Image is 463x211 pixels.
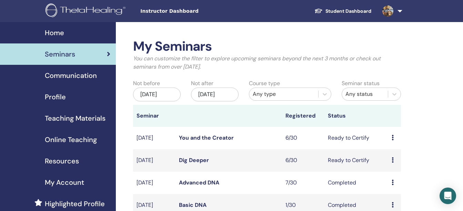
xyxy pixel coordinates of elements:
p: You can customize the filter to explore upcoming seminars beyond the next 3 months or check out s... [133,54,401,71]
span: Resources [45,156,79,166]
td: 6/30 [282,149,324,172]
span: Instructor Dashboard [140,8,244,15]
span: Seminars [45,49,75,59]
span: Highlighted Profile [45,199,105,209]
label: Not before [133,79,160,88]
div: Any type [253,90,315,98]
img: graduation-cap-white.svg [314,8,323,14]
span: Profile [45,92,66,102]
img: default.jpg [382,6,393,17]
div: Open Intercom Messenger [440,188,456,204]
td: [DATE] [133,172,175,194]
td: 6/30 [282,127,324,149]
div: Any status [345,90,384,98]
a: Dig Deeper [179,157,209,164]
span: Teaching Materials [45,113,105,123]
img: logo.png [46,3,128,19]
td: Ready to Certify [324,149,388,172]
a: You and the Creator [179,134,234,141]
div: [DATE] [133,88,181,101]
td: [DATE] [133,127,175,149]
a: Student Dashboard [309,5,377,18]
h2: My Seminars [133,39,401,54]
a: Advanced DNA [179,179,219,186]
td: Completed [324,172,388,194]
td: [DATE] [133,149,175,172]
span: Home [45,28,64,38]
span: Communication [45,70,97,81]
span: Online Teaching [45,134,97,145]
span: My Account [45,177,84,188]
th: Status [324,105,388,127]
td: Ready to Certify [324,127,388,149]
td: 7/30 [282,172,324,194]
label: Seminar status [342,79,380,88]
label: Course type [249,79,280,88]
a: Basic DNA [179,201,207,209]
th: Registered [282,105,324,127]
label: Not after [191,79,213,88]
div: [DATE] [191,88,239,101]
th: Seminar [133,105,175,127]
